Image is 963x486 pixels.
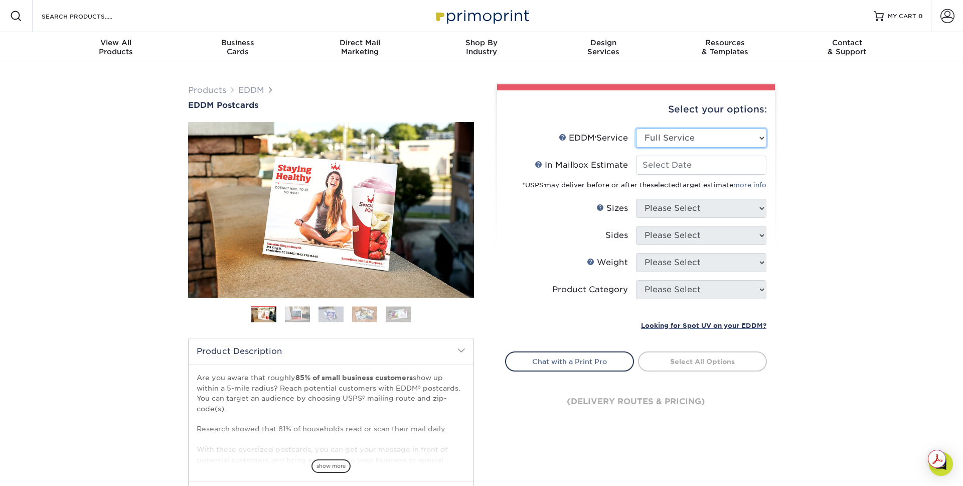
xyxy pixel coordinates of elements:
div: Select your options: [505,90,767,129]
span: View All [55,38,177,47]
a: Direct MailMarketing [299,32,421,64]
div: Cards [177,38,299,56]
input: Select Date [636,156,766,175]
a: more info [733,181,766,189]
span: Shop By [421,38,543,47]
img: EDDM 04 [352,306,377,322]
strong: 85% of small business customers [295,374,413,382]
h2: Product Description [189,338,473,364]
img: Primoprint [431,5,532,27]
a: Chat with a Print Pro [505,351,634,372]
sup: ® [595,136,596,140]
span: Design [542,38,664,47]
a: EDDM Postcards [188,100,474,110]
span: Business [177,38,299,47]
img: EDDM 05 [386,306,411,322]
div: & Support [786,38,908,56]
a: View AllProducts [55,32,177,64]
span: Resources [664,38,786,47]
div: Product Category [552,284,628,296]
a: EDDM [238,85,264,95]
span: MY CART [888,12,916,21]
img: EDDM 02 [285,306,310,322]
a: Contact& Support [786,32,908,64]
input: SEARCH PRODUCTS..... [41,10,138,22]
img: EDDM 03 [318,306,344,322]
span: show more [311,459,351,473]
a: Looking for Spot UV on your EDDM? [641,320,766,330]
span: Contact [786,38,908,47]
img: EDDM Postcards 01 [188,111,474,309]
div: Sizes [596,202,628,214]
div: & Templates [664,38,786,56]
div: Weight [587,257,628,269]
img: EDDM 01 [251,306,276,324]
span: 0 [918,13,923,20]
a: DesignServices [542,32,664,64]
div: Products [55,38,177,56]
span: EDDM Postcards [188,100,258,110]
sup: ® [544,183,545,186]
a: Select All Options [638,351,767,372]
div: EDDM Service [559,132,628,144]
iframe: Google Customer Reviews [3,455,85,482]
div: In Mailbox Estimate [535,159,628,171]
small: Looking for Spot UV on your EDDM? [641,322,766,329]
div: Sides [605,229,628,241]
div: Marketing [299,38,421,56]
a: BusinessCards [177,32,299,64]
a: Products [188,85,226,95]
div: (delivery routes & pricing) [505,372,767,432]
a: Resources& Templates [664,32,786,64]
span: Direct Mail [299,38,421,47]
div: Services [542,38,664,56]
a: Shop ByIndustry [421,32,543,64]
span: selected [651,181,680,189]
div: Industry [421,38,543,56]
small: *USPS may deliver before or after the target estimate [522,181,766,189]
